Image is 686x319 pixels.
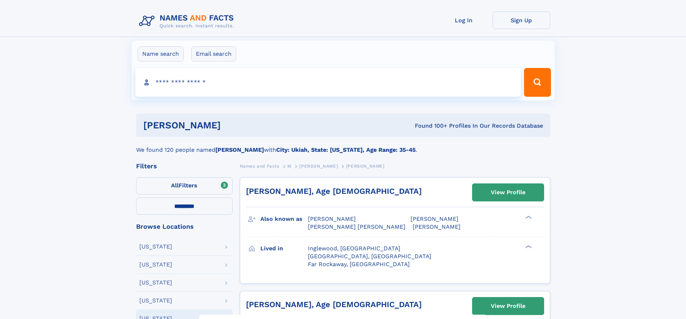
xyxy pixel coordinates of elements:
[240,161,279,170] a: Names and Facts
[318,122,543,130] div: Found 100+ Profiles In Our Records Database
[308,245,400,252] span: Inglewood, [GEOGRAPHIC_DATA]
[299,164,338,169] span: [PERSON_NAME]
[136,223,233,230] div: Browse Locations
[524,244,532,249] div: ❯
[215,146,264,153] b: [PERSON_NAME]
[191,46,236,61] label: Email search
[472,297,544,315] a: View Profile
[136,177,233,195] label: Filters
[246,300,422,309] a: [PERSON_NAME], Age [DEMOGRAPHIC_DATA]
[308,261,410,268] span: Far Rockaway, [GEOGRAPHIC_DATA]
[524,68,551,97] button: Search Button
[139,244,172,250] div: [US_STATE]
[287,161,291,170] a: M
[346,164,385,169] span: [PERSON_NAME]
[287,164,291,169] span: M
[139,262,172,268] div: [US_STATE]
[171,182,179,189] span: All
[138,46,184,61] label: Name search
[299,161,338,170] a: [PERSON_NAME]
[491,298,525,314] div: View Profile
[260,213,308,225] h3: Also known as
[136,12,240,31] img: Logo Names and Facts
[472,184,544,201] a: View Profile
[276,146,416,153] b: City: Ukiah, State: [US_STATE], Age Range: 35-45
[493,12,550,29] a: Sign Up
[308,215,356,222] span: [PERSON_NAME]
[136,163,233,169] div: Filters
[413,223,461,230] span: [PERSON_NAME]
[435,12,493,29] a: Log In
[308,253,431,260] span: [GEOGRAPHIC_DATA], [GEOGRAPHIC_DATA]
[411,215,458,222] span: [PERSON_NAME]
[139,298,172,304] div: [US_STATE]
[260,242,308,255] h3: Lived in
[246,187,422,196] a: [PERSON_NAME], Age [DEMOGRAPHIC_DATA]
[524,215,532,220] div: ❯
[135,68,521,97] input: search input
[491,184,525,201] div: View Profile
[139,280,172,286] div: [US_STATE]
[308,223,405,230] span: [PERSON_NAME] [PERSON_NAME]
[136,137,550,154] div: We found 120 people named with .
[143,121,318,130] h1: [PERSON_NAME]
